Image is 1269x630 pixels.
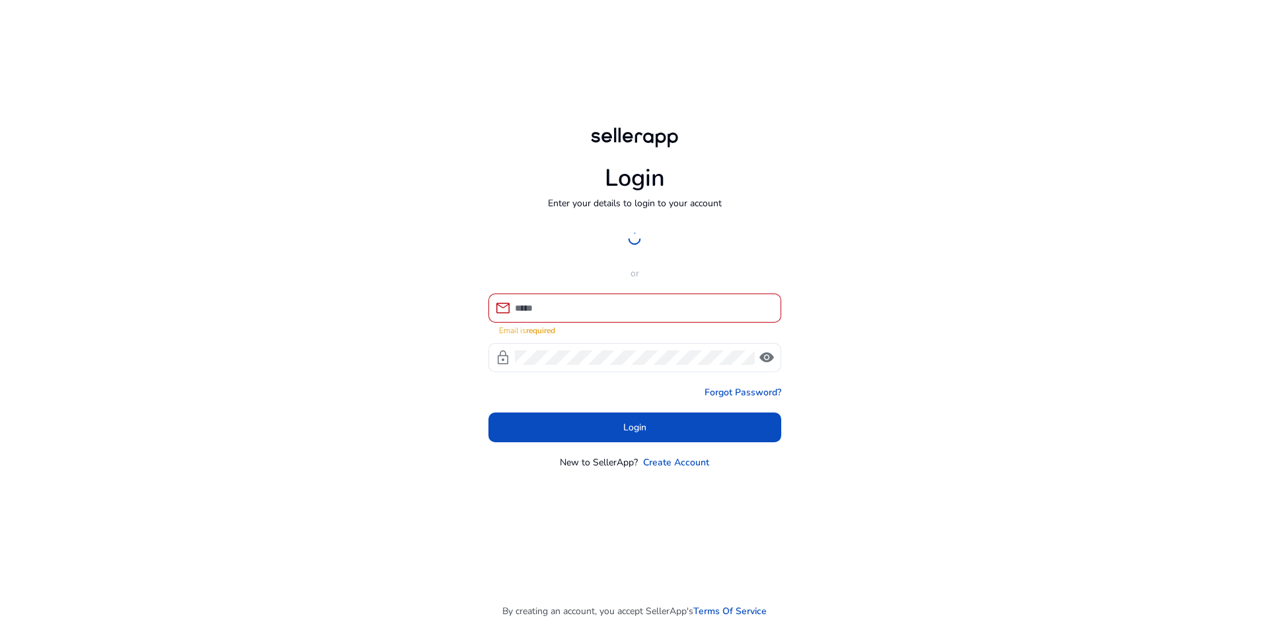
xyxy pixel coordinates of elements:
[499,323,771,336] mat-error: Email is
[560,455,638,469] p: New to SellerApp?
[605,164,665,192] h1: Login
[705,385,781,399] a: Forgot Password?
[495,350,511,366] span: lock
[495,300,511,316] span: mail
[693,604,767,618] a: Terms Of Service
[759,350,775,366] span: visibility
[643,455,709,469] a: Create Account
[526,325,555,336] strong: required
[623,420,646,434] span: Login
[488,266,781,280] p: or
[548,196,722,210] p: Enter your details to login to your account
[488,413,781,442] button: Login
